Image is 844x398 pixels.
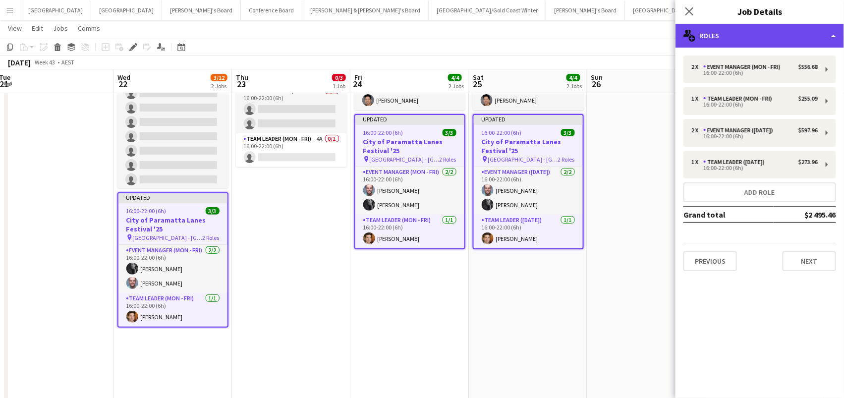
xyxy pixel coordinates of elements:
[4,22,26,35] a: View
[241,0,302,20] button: Conference Board
[683,251,737,271] button: Previous
[117,41,228,189] app-card-role: Brand Ambassador ([PERSON_NAME])3I7A0/914:00-14:45 (45m)
[798,63,818,70] div: $556.68
[126,207,167,215] span: 16:00-22:00 (6h)
[703,159,769,166] div: Team Leader ([DATE])
[691,166,818,171] div: 16:00-22:00 (6h)
[162,0,241,20] button: [PERSON_NAME]'s Board
[78,24,100,33] span: Comms
[675,5,844,18] h3: Job Details
[206,207,220,215] span: 3/3
[774,207,836,223] td: $2 495.46
[117,73,130,82] span: Wed
[234,78,248,90] span: 23
[116,78,130,90] span: 22
[691,63,703,70] div: 2 x
[91,0,162,20] button: [GEOGRAPHIC_DATA]
[488,156,558,163] span: [GEOGRAPHIC_DATA] - [GEOGRAPHIC_DATA]
[683,207,774,223] td: Grand total
[474,167,583,215] app-card-role: Event Manager ([DATE])2/216:00-22:00 (6h)[PERSON_NAME][PERSON_NAME]
[49,22,72,35] a: Jobs
[117,42,228,188] app-job-card: 14:00-14:45 (45m)0/9Atlassian - Stranger Things (ONLINE TRAINING) Online Training1 RoleBrand Amba...
[691,70,818,75] div: 16:00-22:00 (6h)
[8,24,22,33] span: View
[473,76,584,110] app-card-role: Team Leader (Mon - Fri)1/110:00-15:00 (5h)[PERSON_NAME]
[236,133,347,167] app-card-role: Team Leader (Mon - Fri)4A0/116:00-22:00 (6h)
[482,129,522,136] span: 16:00-22:00 (6h)
[61,58,74,66] div: AEST
[28,22,47,35] a: Edit
[561,129,575,136] span: 3/3
[118,193,227,201] div: Updated
[203,234,220,241] span: 2 Roles
[625,0,752,20] button: [GEOGRAPHIC_DATA]/[GEOGRAPHIC_DATA]
[332,74,346,81] span: 0/3
[53,24,68,33] span: Jobs
[703,127,777,134] div: Event Manager ([DATE])
[370,156,440,163] span: [GEOGRAPHIC_DATA] - [GEOGRAPHIC_DATA]
[355,215,464,248] app-card-role: Team Leader (Mon - Fri)1/116:00-22:00 (6h)[PERSON_NAME]
[798,159,818,166] div: $273.96
[354,73,362,82] span: Fri
[236,42,347,167] app-job-card: 16:00-22:00 (6h)0/3City of Paramatta Lanes Festival '25 [GEOGRAPHIC_DATA] - [GEOGRAPHIC_DATA]2 Ro...
[118,293,227,327] app-card-role: Team Leader (Mon - Fri)1/116:00-22:00 (6h)[PERSON_NAME]
[443,129,456,136] span: 3/3
[354,76,465,110] app-card-role: Team Leader (Mon - Fri)1/115:00-20:00 (5h)[PERSON_NAME]
[355,115,464,123] div: Updated
[558,156,575,163] span: 2 Roles
[691,159,703,166] div: 1 x
[354,114,465,249] app-job-card: Updated16:00-22:00 (6h)3/3City of Paramatta Lanes Festival '25 [GEOGRAPHIC_DATA] - [GEOGRAPHIC_DA...
[355,167,464,215] app-card-role: Event Manager (Mon - Fri)2/216:00-22:00 (6h)[PERSON_NAME][PERSON_NAME]
[683,182,836,202] button: Add role
[355,137,464,155] h3: City of Paramatta Lanes Festival '25
[691,95,703,102] div: 1 x
[567,82,582,90] div: 2 Jobs
[236,85,347,133] app-card-role: Event Manager (Mon - Fri)4A0/216:00-22:00 (6h)
[703,95,776,102] div: Team Leader (Mon - Fri)
[590,78,603,90] span: 26
[118,245,227,293] app-card-role: Event Manager (Mon - Fri)2/216:00-22:00 (6h)[PERSON_NAME][PERSON_NAME]
[449,82,464,90] div: 2 Jobs
[691,102,818,107] div: 16:00-22:00 (6h)
[20,0,91,20] button: [GEOGRAPHIC_DATA]
[74,22,104,35] a: Comms
[302,0,429,20] button: [PERSON_NAME] & [PERSON_NAME]'s Board
[8,57,31,67] div: [DATE]
[211,82,227,90] div: 2 Jobs
[783,251,836,271] button: Next
[473,73,484,82] span: Sat
[798,127,818,134] div: $597.96
[118,216,227,233] h3: City of Paramatta Lanes Festival '25
[474,137,583,155] h3: City of Paramatta Lanes Festival '25
[236,73,248,82] span: Thu
[591,73,603,82] span: Sun
[333,82,345,90] div: 1 Job
[473,114,584,249] app-job-card: Updated16:00-22:00 (6h)3/3City of Paramatta Lanes Festival '25 [GEOGRAPHIC_DATA] - [GEOGRAPHIC_DA...
[675,24,844,48] div: Roles
[448,74,462,81] span: 4/4
[474,215,583,248] app-card-role: Team Leader ([DATE])1/116:00-22:00 (6h)[PERSON_NAME]
[566,74,580,81] span: 4/4
[691,127,703,134] div: 2 x
[440,156,456,163] span: 2 Roles
[133,234,203,241] span: [GEOGRAPHIC_DATA] - [GEOGRAPHIC_DATA]
[546,0,625,20] button: [PERSON_NAME]'s Board
[703,63,785,70] div: Event Manager (Mon - Fri)
[474,115,583,123] div: Updated
[691,134,818,139] div: 16:00-22:00 (6h)
[117,192,228,328] app-job-card: Updated16:00-22:00 (6h)3/3City of Paramatta Lanes Festival '25 [GEOGRAPHIC_DATA] - [GEOGRAPHIC_DA...
[32,24,43,33] span: Edit
[211,74,227,81] span: 3/12
[798,95,818,102] div: $255.09
[353,78,362,90] span: 24
[429,0,546,20] button: [GEOGRAPHIC_DATA]/Gold Coast Winter
[33,58,57,66] span: Week 43
[471,78,484,90] span: 25
[363,129,403,136] span: 16:00-22:00 (6h)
